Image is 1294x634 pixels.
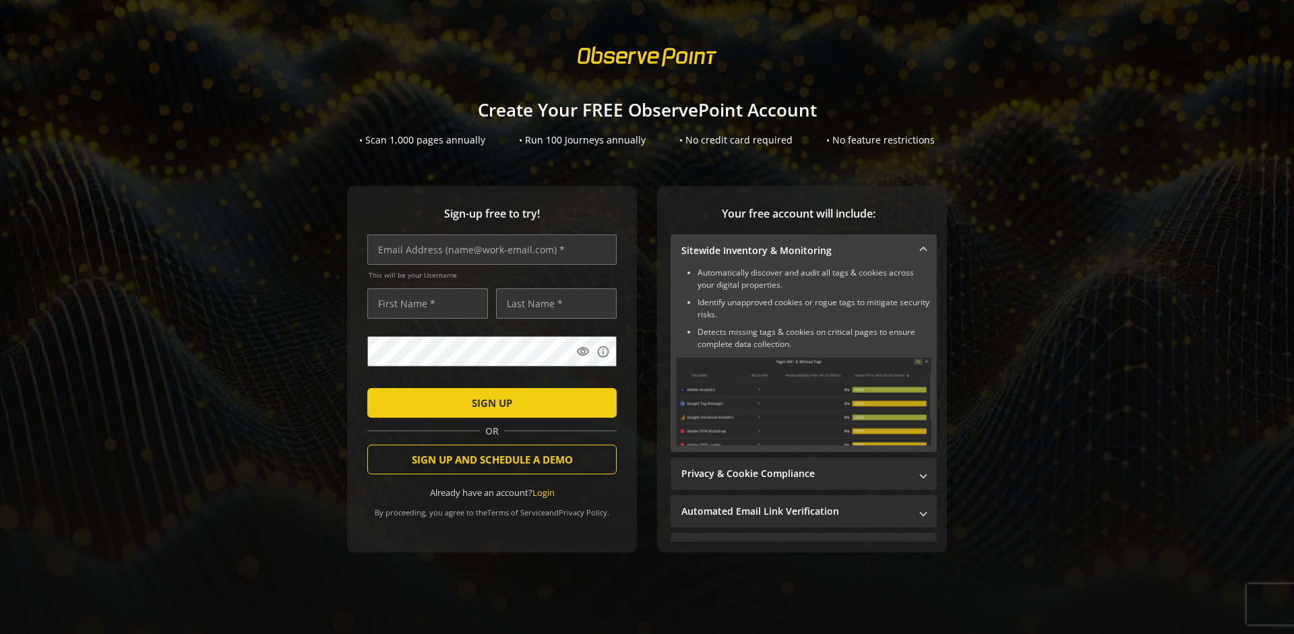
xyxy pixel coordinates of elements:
[519,133,646,147] div: • Run 100 Journeys annually
[676,357,931,445] img: Sitewide Inventory & Monitoring
[369,270,617,280] span: This will be your Username
[367,445,617,474] button: SIGN UP AND SCHEDULE A DEMO
[826,133,935,147] div: • No feature restrictions
[671,495,937,528] mat-expansion-panel-header: Automated Email Link Verification
[367,206,617,222] span: Sign-up free to try!
[679,133,793,147] div: • No credit card required
[698,326,931,350] li: Detects missing tags & cookies on critical pages to ensure complete data collection.
[359,133,485,147] div: • Scan 1,000 pages annually
[367,288,488,319] input: First Name *
[671,267,937,452] div: Sitewide Inventory & Monitoring
[596,345,610,358] mat-icon: info
[496,288,617,319] input: Last Name *
[681,505,910,518] mat-panel-title: Automated Email Link Verification
[671,457,937,490] mat-expansion-panel-header: Privacy & Cookie Compliance
[480,424,504,438] span: OR
[681,244,910,257] mat-panel-title: Sitewide Inventory & Monitoring
[367,486,617,499] div: Already have an account?
[487,507,545,517] a: Terms of Service
[671,533,937,565] mat-expansion-panel-header: Performance Monitoring with Web Vitals
[367,388,617,418] button: SIGN UP
[698,296,931,321] li: Identify unapproved cookies or rogue tags to mitigate security risks.
[367,234,617,265] input: Email Address (name@work-email.com) *
[671,234,937,267] mat-expansion-panel-header: Sitewide Inventory & Monitoring
[532,486,555,499] a: Login
[367,499,617,517] div: By proceeding, you agree to the and .
[698,267,931,291] li: Automatically discover and audit all tags & cookies across your digital properties.
[671,206,927,222] span: Your free account will include:
[472,391,512,415] span: SIGN UP
[681,467,910,480] mat-panel-title: Privacy & Cookie Compliance
[412,447,573,472] span: SIGN UP AND SCHEDULE A DEMO
[559,507,607,517] a: Privacy Policy
[576,345,590,358] mat-icon: visibility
